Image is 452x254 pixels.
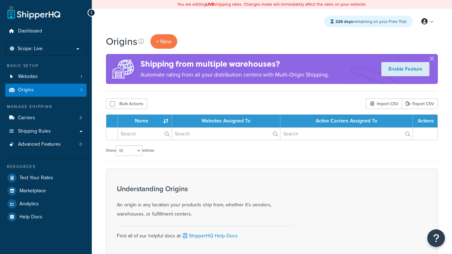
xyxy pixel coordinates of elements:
[18,141,61,147] span: Advanced Features
[118,128,172,140] input: Search
[106,98,147,109] button: Bulk Actions
[402,98,438,109] a: Export CSV
[172,115,280,127] th: Websites Assigned To
[7,5,60,19] a: ShipperHQ Home
[18,46,43,52] span: Scope: Live
[118,115,172,127] th: Name
[19,214,42,220] span: Help Docs
[156,37,172,46] span: + New
[366,98,402,109] div: Import CSV
[19,188,46,194] span: Marketplace
[5,138,87,151] li: Advanced Features
[81,87,82,93] span: 1
[79,115,82,121] span: 3
[427,229,445,247] button: Open Resource Center
[81,74,82,80] span: 1
[5,171,87,184] a: Test Your Rates
[5,104,87,110] div: Manage Shipping
[106,35,137,48] h1: Origins
[18,128,51,134] span: Shipping Rules
[5,84,87,97] a: Origins 1
[5,63,87,69] div: Basic Setup
[79,141,82,147] span: 0
[5,198,87,210] a: Analytics
[150,34,177,49] a: + New
[413,115,438,127] th: Actions
[141,70,329,80] p: Automate rating from all your distribution centers with Multi-Origin Shipping.
[335,18,353,25] strong: 226 days
[18,74,38,80] span: Websites
[117,185,293,193] h3: Understanding Origins
[381,62,429,76] a: Enable Feature
[18,115,35,121] span: Carriers
[5,125,87,138] a: Shipping Rules
[141,58,329,70] h4: Shipping from multiple warehouses?
[5,111,87,125] a: Carriers 3
[19,175,53,181] span: Test Your Rates
[18,28,42,34] span: Dashboard
[117,226,293,241] div: Find all of our helpful docs at:
[324,16,413,27] div: remaining on your Free Trial
[5,138,87,151] a: Advanced Features 0
[5,185,87,197] a: Marketplace
[5,164,87,170] div: Resources
[280,128,412,140] input: Search
[5,84,87,97] li: Origins
[5,211,87,223] a: Help Docs
[106,145,154,156] label: Show entries
[280,115,413,127] th: Active Carriers Assigned To
[18,87,34,93] span: Origins
[5,70,87,83] li: Websites
[5,111,87,125] li: Carriers
[19,201,39,207] span: Analytics
[182,232,238,240] a: ShipperHQ Help Docs
[5,25,87,38] a: Dashboard
[106,54,141,84] img: ad-origins-multi-dfa493678c5a35abed25fd24b4b8a3fa3505936ce257c16c00bdefe2f3200be3.png
[5,70,87,83] a: Websites 1
[206,1,214,7] b: LIVE
[116,145,142,156] select: Showentries
[172,128,280,140] input: Search
[117,185,293,219] div: An origin is any location your products ship from, whether it's vendors, warehouses, or fulfillme...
